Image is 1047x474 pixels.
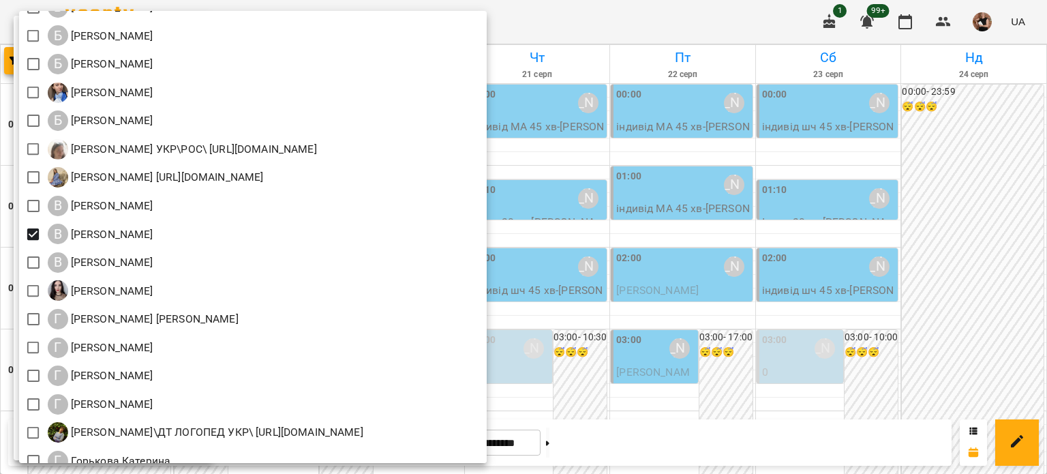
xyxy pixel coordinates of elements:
[48,224,153,244] div: Вовк Галина
[68,424,363,441] p: [PERSON_NAME]\ДТ ЛОГОПЕД УКР\ [URL][DOMAIN_NAME]
[48,280,153,301] div: Габорак Галина
[48,83,68,103] img: Б
[68,283,153,299] p: [PERSON_NAME]
[68,453,171,469] p: Горькова Катерина
[68,169,264,186] p: [PERSON_NAME] [URL][DOMAIN_NAME]
[48,366,68,386] div: Г
[48,224,68,244] div: В
[68,198,153,214] p: [PERSON_NAME]
[48,25,153,46] a: Б [PERSON_NAME]
[48,167,68,188] img: Б
[48,83,153,103] div: Бойчук Каріна
[48,83,153,103] a: Б [PERSON_NAME]
[48,54,68,74] div: Б
[48,25,68,46] div: Б
[48,422,363,443] a: Г [PERSON_NAME]\ДТ ЛОГОПЕД УКР\ [URL][DOMAIN_NAME]
[48,139,68,160] img: Б
[48,252,68,273] div: В
[68,340,153,356] p: [PERSON_NAME]
[68,113,153,129] p: [PERSON_NAME]
[48,451,171,471] a: Г Горькова Катерина
[48,309,239,329] a: Г [PERSON_NAME] [PERSON_NAME]
[68,254,153,271] p: [PERSON_NAME]
[48,309,239,329] div: Гаврилевська Оксана
[48,139,317,160] div: Бєлькова Анастасія ДТ ЛОГОПЕД УКР\РОС\ https://us06web.zoom.us/j/87943953043
[48,366,153,386] a: Г [PERSON_NAME]
[48,394,153,415] a: Г [PERSON_NAME]
[68,56,153,72] p: [PERSON_NAME]
[48,110,153,131] div: Бондарєва Валерія
[48,451,171,471] div: Горькова Катерина
[48,366,153,386] div: Гвоздик Надія
[68,311,239,327] p: [PERSON_NAME] [PERSON_NAME]
[48,196,153,216] a: В [PERSON_NAME]
[48,280,68,301] img: Г
[48,196,68,216] div: В
[48,196,153,216] div: Венюкова Єлизавета
[68,226,153,243] p: [PERSON_NAME]
[48,139,317,160] a: Б [PERSON_NAME] УКР\РОС\ [URL][DOMAIN_NAME]
[48,451,68,471] div: Г
[48,167,264,188] a: Б [PERSON_NAME] [URL][DOMAIN_NAME]
[48,338,153,358] div: Галушка Оксана
[68,141,317,158] p: [PERSON_NAME] УКР\РОС\ [URL][DOMAIN_NAME]
[48,110,68,131] div: Б
[48,422,363,443] div: Гончаренко Світлана Володимирівна\ДТ ЛОГОПЕД УКР\ https://us06web.zoom.us/j/81989846243
[48,252,153,273] a: В [PERSON_NAME]
[48,224,153,244] a: В [PERSON_NAME]
[48,422,68,443] img: Г
[48,54,153,74] a: Б [PERSON_NAME]
[68,85,153,101] p: [PERSON_NAME]
[48,110,153,131] a: Б [PERSON_NAME]
[48,252,153,273] div: Вікторія Котисько
[48,280,153,301] a: Г [PERSON_NAME]
[68,368,153,384] p: [PERSON_NAME]
[68,396,153,413] p: [PERSON_NAME]
[48,394,68,415] div: Г
[48,338,68,358] div: Г
[48,309,68,329] div: Г
[68,28,153,44] p: [PERSON_NAME]
[48,167,264,188] div: Біволару Аліна https://us06web.zoom.us/j/83742518055
[48,394,153,415] div: Гончаренко Наталія
[48,338,153,358] a: Г [PERSON_NAME]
